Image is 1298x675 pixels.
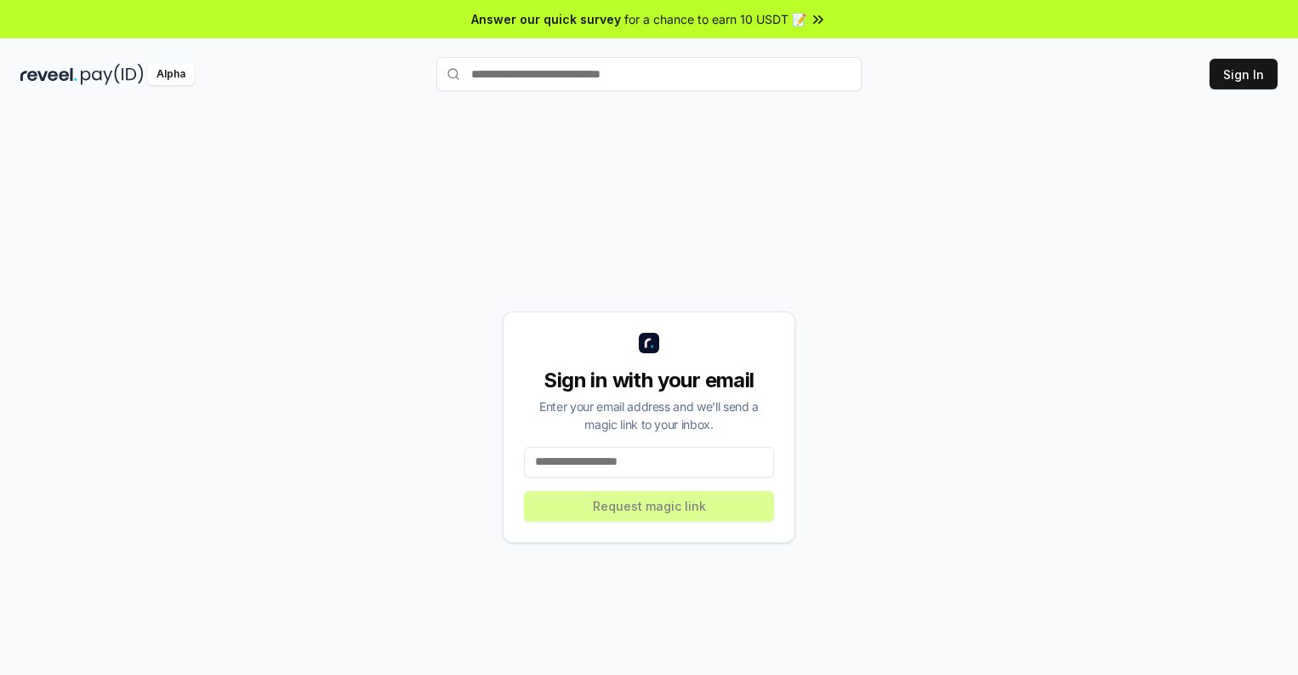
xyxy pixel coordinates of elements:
[471,10,621,28] span: Answer our quick survey
[524,398,774,433] div: Enter your email address and we’ll send a magic link to your inbox.
[20,64,77,85] img: reveel_dark
[1210,59,1278,89] button: Sign In
[81,64,144,85] img: pay_id
[147,64,195,85] div: Alpha
[524,367,774,394] div: Sign in with your email
[624,10,806,28] span: for a chance to earn 10 USDT 📝
[639,333,659,353] img: logo_small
